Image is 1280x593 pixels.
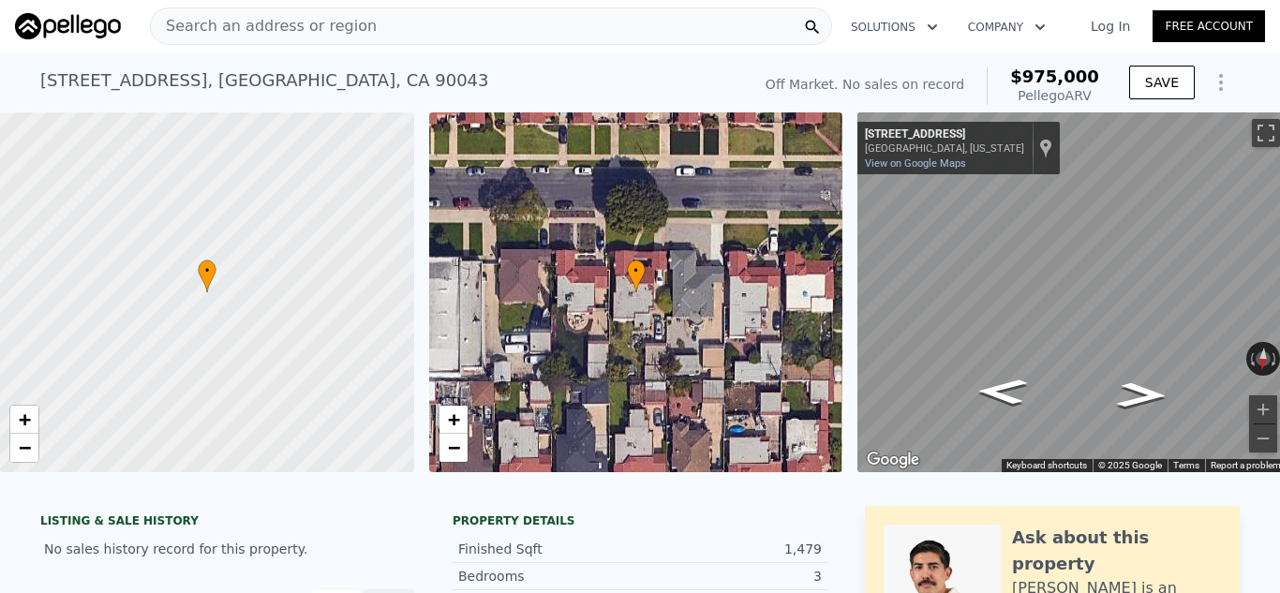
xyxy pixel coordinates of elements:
[439,406,468,434] a: Zoom in
[1173,460,1199,470] a: Terms
[198,259,216,292] div: •
[40,532,415,566] div: No sales history record for this property.
[1010,67,1099,86] span: $975,000
[1010,86,1099,105] div: Pellego ARV
[865,157,966,170] a: View on Google Maps
[953,10,1061,44] button: Company
[15,13,121,39] img: Pellego
[1129,66,1195,99] button: SAVE
[1255,341,1272,376] button: Reset the view
[1098,460,1162,470] span: © 2025 Google
[151,15,377,37] span: Search an address or region
[40,67,489,94] div: [STREET_ADDRESS] , [GEOGRAPHIC_DATA] , CA 90043
[19,436,31,459] span: −
[640,567,822,586] div: 3
[1039,138,1052,158] a: Show location on map
[836,10,953,44] button: Solutions
[865,127,1024,142] div: [STREET_ADDRESS]
[458,540,640,558] div: Finished Sqft
[453,513,827,528] div: Property details
[10,434,38,462] a: Zoom out
[1202,64,1240,101] button: Show Options
[447,408,459,431] span: +
[1153,10,1265,42] a: Free Account
[627,259,646,292] div: •
[1249,424,1277,452] button: Zoom out
[956,373,1049,410] path: Go East, W 78th Pl
[627,262,646,279] span: •
[198,262,216,279] span: •
[1252,119,1280,147] button: Toggle fullscreen view
[19,408,31,431] span: +
[766,75,964,94] div: Off Market. No sales on record
[1246,342,1257,376] button: Rotate counterclockwise
[458,567,640,586] div: Bedrooms
[1068,17,1153,36] a: Log In
[1249,395,1277,423] button: Zoom in
[40,513,415,532] div: LISTING & SALE HISTORY
[862,448,924,472] a: Open this area in Google Maps (opens a new window)
[1012,525,1221,577] div: Ask about this property
[10,406,38,434] a: Zoom in
[1270,342,1280,376] button: Rotate clockwise
[640,540,822,558] div: 1,479
[862,448,924,472] img: Google
[865,142,1024,155] div: [GEOGRAPHIC_DATA], [US_STATE]
[439,434,468,462] a: Zoom out
[1006,459,1087,472] button: Keyboard shortcuts
[1095,377,1189,414] path: Go West, W 78th Pl
[447,436,459,459] span: −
